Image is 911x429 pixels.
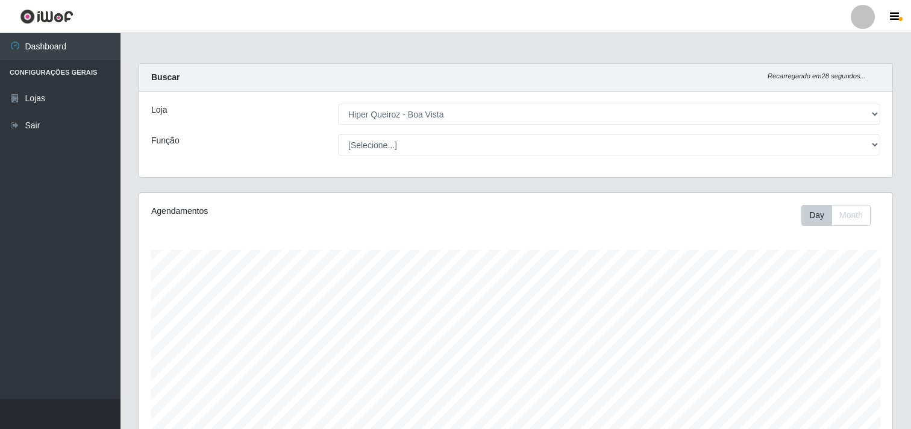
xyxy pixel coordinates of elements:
div: Agendamentos [151,205,445,218]
strong: Buscar [151,72,180,82]
label: Loja [151,104,167,116]
img: CoreUI Logo [20,9,74,24]
div: Toolbar with button groups [801,205,880,226]
div: First group [801,205,871,226]
label: Função [151,134,180,147]
button: Day [801,205,832,226]
i: Recarregando em 28 segundos... [768,72,866,80]
button: Month [831,205,871,226]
